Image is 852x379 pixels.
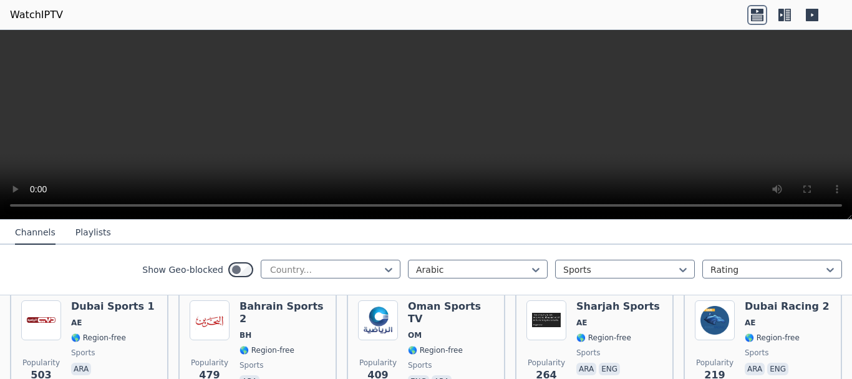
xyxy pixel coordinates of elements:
[745,300,830,313] h6: Dubai Racing 2
[358,300,398,340] img: Oman Sports TV
[10,7,63,22] a: WatchIPTV
[745,348,768,358] span: sports
[190,300,230,340] img: Bahrain Sports 2
[191,358,228,368] span: Popularity
[576,300,660,313] h6: Sharjah Sports
[71,363,91,375] p: ara
[240,345,294,355] span: 🌎 Region-free
[359,358,397,368] span: Popularity
[71,348,95,358] span: sports
[745,333,800,343] span: 🌎 Region-free
[745,363,765,375] p: ara
[745,318,755,328] span: AE
[599,363,620,375] p: eng
[576,333,631,343] span: 🌎 Region-free
[408,300,494,325] h6: Oman Sports TV
[240,360,263,370] span: sports
[71,300,155,313] h6: Dubai Sports 1
[408,345,463,355] span: 🌎 Region-free
[240,300,326,325] h6: Bahrain Sports 2
[767,363,788,375] p: eng
[696,358,733,368] span: Popularity
[576,363,596,375] p: ara
[526,300,566,340] img: Sharjah Sports
[22,358,60,368] span: Popularity
[71,333,126,343] span: 🌎 Region-free
[75,221,111,245] button: Playlists
[408,330,422,340] span: OM
[576,318,587,328] span: AE
[21,300,61,340] img: Dubai Sports 1
[408,360,432,370] span: sports
[695,300,735,340] img: Dubai Racing 2
[71,318,82,328] span: AE
[15,221,56,245] button: Channels
[528,358,565,368] span: Popularity
[576,348,600,358] span: sports
[142,263,223,276] label: Show Geo-blocked
[240,330,251,340] span: BH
